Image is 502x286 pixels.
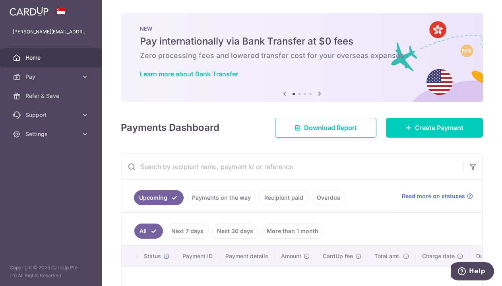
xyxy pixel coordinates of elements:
h5: Pay internationally via Bank Transfer at $0 fees [140,35,464,48]
span: Pay [25,73,78,81]
a: Learn more about Bank Transfer [140,70,238,78]
span: Refer & Save [25,92,78,100]
span: Due date [476,252,500,260]
a: Upcoming [134,190,184,205]
h4: Payments Dashboard [121,121,219,135]
th: Payment ID [176,246,219,267]
span: Amount [281,252,301,260]
span: Total amt. [374,252,401,260]
input: Search by recipient name, payment id or reference [121,154,463,179]
th: Payment details [219,246,275,267]
a: Create Payment [386,118,483,138]
span: Create Payment [415,123,463,132]
span: Settings [25,130,78,138]
p: NEW [140,25,464,32]
p: [PERSON_NAME][EMAIL_ADDRESS][PERSON_NAME][DOMAIN_NAME] [13,28,89,36]
a: Recipient paid [259,190,308,205]
a: Read more on statuses [402,192,473,200]
span: Charge date [422,252,455,260]
a: Payments on the way [187,190,256,205]
a: More than 1 month [262,224,324,239]
span: Home [25,54,78,62]
span: Read more on statuses [402,192,465,200]
a: Overdue [312,190,345,205]
a: Next 7 days [166,224,209,239]
a: Download Report [275,118,376,138]
a: All [134,224,163,239]
span: Support [25,111,78,119]
span: CardUp fee [323,252,353,260]
img: Bank transfer banner [121,13,483,102]
h6: Zero processing fees and lowered transfer cost for your overseas expenses [140,51,464,60]
a: Next 30 days [212,224,258,239]
span: Download Report [304,123,357,132]
iframe: Opens a widget where you can find more information [451,262,494,282]
span: Status [144,252,161,260]
img: CardUp [10,6,48,16]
